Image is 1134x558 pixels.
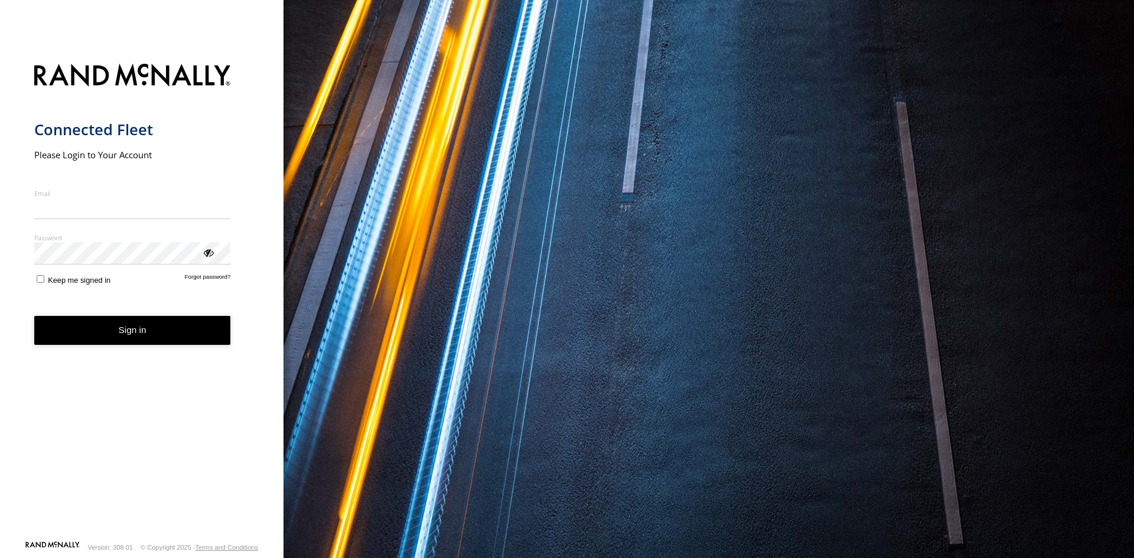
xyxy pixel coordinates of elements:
h2: Please Login to Your Account [34,149,231,161]
a: Forgot password? [185,273,231,285]
div: © Copyright 2025 - [141,544,258,551]
span: Keep me signed in [48,276,110,285]
div: ViewPassword [202,246,214,258]
input: Keep me signed in [37,275,44,283]
div: Version: 308.01 [88,544,133,551]
a: Visit our Website [25,541,80,553]
h1: Connected Fleet [34,120,231,139]
a: Terms and Conditions [195,544,258,551]
button: Sign in [34,316,231,345]
form: main [34,57,250,540]
label: Password [34,233,231,242]
label: Email [34,189,231,198]
img: Rand McNally [34,61,231,92]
